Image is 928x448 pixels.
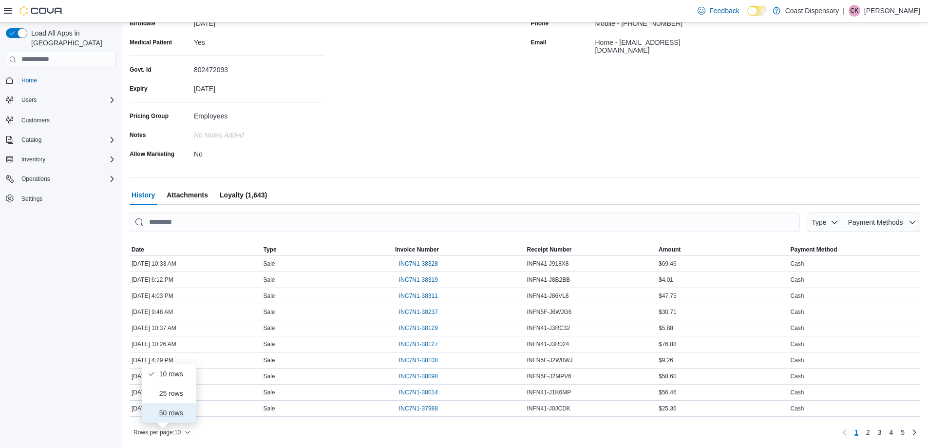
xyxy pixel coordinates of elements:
span: Receipt Number [527,246,572,253]
span: Sale [264,292,275,300]
a: Next page [909,427,920,438]
span: Payment Method [791,246,837,253]
span: Type [812,218,826,226]
span: Sale [264,260,275,268]
span: Sale [264,389,275,396]
span: 2 [866,428,870,437]
input: Dark Mode [747,6,768,16]
div: $58.60 [657,370,789,382]
button: Date [130,244,262,255]
div: No [194,146,324,158]
button: Home [2,73,120,87]
span: Attachments [167,185,208,205]
span: Settings [21,195,42,203]
button: Amount [657,244,789,255]
span: INC7N1-38014 [399,389,438,396]
span: INFN41-J0JCDK [527,405,570,412]
span: Cash [791,260,804,268]
button: Users [2,93,120,107]
span: Operations [18,173,116,185]
span: Home [21,77,37,84]
span: Users [21,96,37,104]
span: [DATE] 10:33 AM [132,260,176,268]
div: $5.88 [657,322,789,334]
span: Type [264,246,277,253]
p: Coast Dispensary [785,5,839,17]
a: Customers [18,115,54,126]
div: $69.46 [657,258,789,270]
span: INC7N1-38319 [399,276,438,284]
div: $56.46 [657,387,789,398]
span: INFN41-J3R024 [527,340,569,348]
span: Date [132,246,144,253]
span: Amount [659,246,681,253]
span: Sale [264,372,275,380]
button: Inventory [18,154,49,165]
button: INC7N1-38328 [395,258,442,270]
span: [DATE] 6:12 PM [132,276,173,284]
span: 3 [878,428,882,437]
span: Customers [18,114,116,126]
span: Cash [791,372,804,380]
span: 4 [889,428,893,437]
button: Receipt Number [525,244,657,255]
span: INC7N1-38127 [399,340,438,348]
p: [PERSON_NAME] [864,5,920,17]
span: [DATE] 9:48 AM [132,308,173,316]
span: Customers [21,117,50,124]
button: INC7N1-38127 [395,338,442,350]
span: 10 rows [159,370,190,378]
button: Page 1 of 5 [851,425,862,440]
button: Settings [2,192,120,206]
button: INC7N1-38108 [395,354,442,366]
button: Previous page [839,427,851,438]
span: Sale [264,340,275,348]
button: Payment Methods [842,213,920,232]
span: INFN41-J1K6MP [527,389,571,396]
a: Home [18,75,41,86]
input: This is a search bar. As you type, the results lower in the page will automatically filter. [130,213,800,232]
span: INC7N1-38129 [399,324,438,332]
span: Cash [791,340,804,348]
button: 50 rows [142,403,196,423]
span: INFN5F-J2MPV6 [527,372,571,380]
span: [DATE] 10:37 AM [132,324,176,332]
label: Birthdate [130,19,155,27]
span: Cash [791,356,804,364]
a: Page 4 of 5 [885,425,897,440]
span: History [132,185,155,205]
span: [DATE] 10:26 AM [132,340,176,348]
span: 50 rows [159,409,190,417]
span: [DATE] 4:29 PM [132,356,173,364]
label: Email [531,39,547,46]
span: Sale [264,356,275,364]
span: INFN41-J3RC32 [527,324,570,332]
button: INC7N1-38319 [395,274,442,286]
a: Page 2 of 5 [862,425,874,440]
div: No Notes added [194,127,324,139]
span: Load All Apps in [GEOGRAPHIC_DATA] [27,28,116,48]
label: Allow Marketing [130,150,174,158]
span: Inventory [21,156,45,163]
button: Users [18,94,40,106]
a: Page 3 of 5 [874,425,886,440]
a: Feedback [694,1,743,20]
span: Sale [264,405,275,412]
button: Payment Method [789,244,921,255]
button: Rows per page:10 [130,427,194,438]
label: Pricing Group [130,112,169,120]
span: 25 rows [159,390,190,397]
button: INC7N1-37988 [395,403,442,414]
div: Home - [EMAIL_ADDRESS][DOMAIN_NAME] [595,35,726,54]
span: Sale [264,324,275,332]
span: Settings [18,193,116,205]
span: Loyalty (1,643) [220,185,267,205]
label: Phone [531,19,549,27]
ul: Pagination for table: [851,425,909,440]
span: [DATE] 2:09 PM [132,405,173,412]
button: INC7N1-38098 [395,370,442,382]
span: 1 [854,428,858,437]
div: $30.71 [657,306,789,318]
nav: Complex example [6,69,116,231]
